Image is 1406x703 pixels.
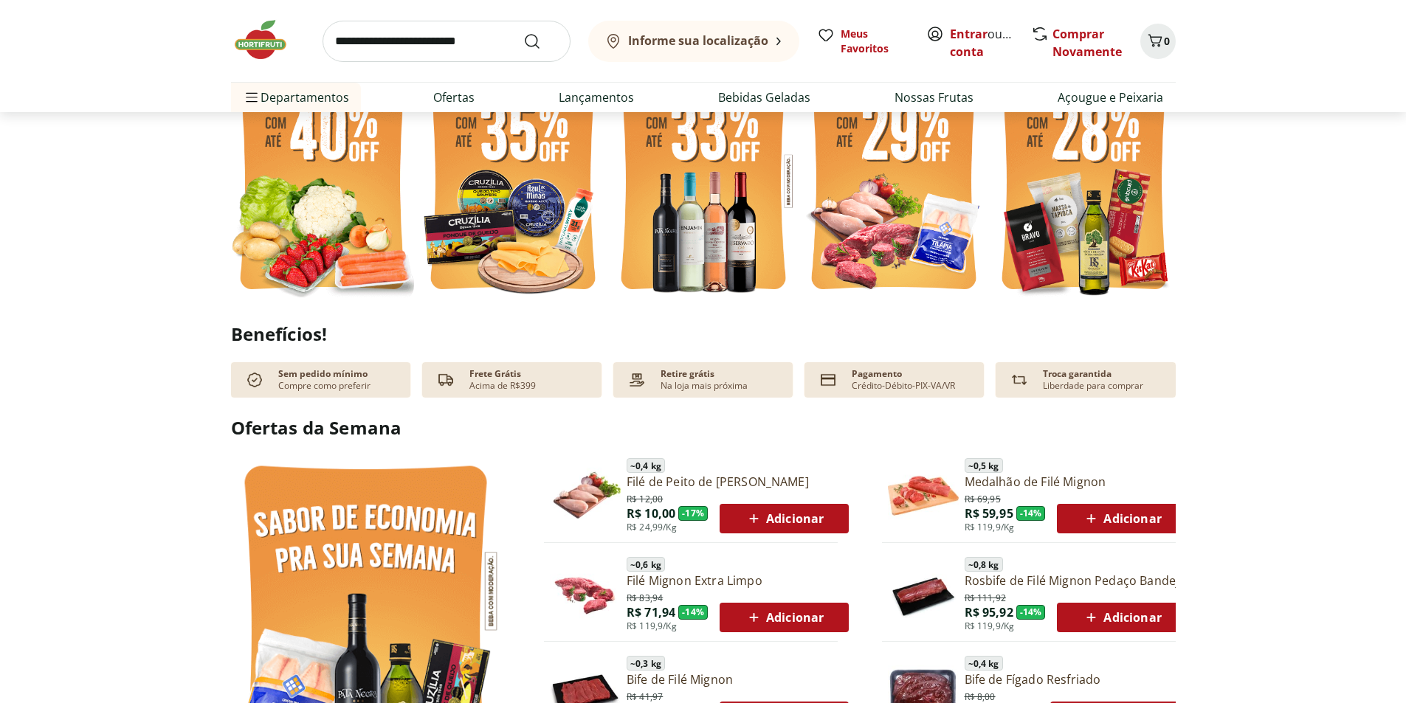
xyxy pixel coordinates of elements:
[278,380,371,392] p: Compre como preferir
[965,688,996,703] span: R$ 8,00
[1140,24,1176,59] button: Carrinho
[627,474,849,490] a: Filé de Peito de [PERSON_NAME]
[965,522,1015,533] span: R$ 119,9/Kg
[550,559,621,630] img: Filé Mignon Extra Limpo
[231,59,414,303] img: feira
[231,324,1176,344] h2: Benefícios!
[278,368,368,380] p: Sem pedido mínimo
[627,491,663,505] span: R$ 12,00
[550,460,621,531] img: Filé de Peito de Frango Resfriado
[1057,504,1186,533] button: Adicionar
[1016,605,1046,620] span: - 14 %
[965,671,1180,688] a: Bife de Fígado Resfriado
[625,368,649,392] img: payment
[588,21,799,62] button: Informe sua localização
[965,572,1187,589] a: Rosbife de Filé Mignon Pedaço Bandeja
[1057,603,1186,632] button: Adicionar
[852,380,955,392] p: Crédito-Débito-PIX-VA/VR
[469,368,521,380] p: Frete Grátis
[627,589,663,604] span: R$ 83,94
[965,557,1003,572] span: ~ 0,8 kg
[627,505,675,522] span: R$ 10,00
[243,368,266,392] img: check
[993,59,1176,303] img: mercearia
[888,559,959,630] img: Principal
[720,504,849,533] button: Adicionar
[852,368,902,380] p: Pagamento
[816,368,840,392] img: card
[243,80,261,115] button: Menu
[1164,34,1170,48] span: 0
[745,510,824,527] span: Adicionar
[231,415,1176,440] h2: Ofertas da Semana
[678,605,708,620] span: - 14 %
[965,474,1187,490] a: Medalhão de Filé Mignon
[627,688,663,703] span: R$ 41,97
[1016,506,1046,521] span: - 14 %
[720,603,849,632] button: Adicionar
[627,604,675,620] span: R$ 71,94
[965,458,1003,473] span: ~ 0,5 kg
[627,522,677,533] span: R$ 24,99/Kg
[559,89,634,106] a: Lançamentos
[950,25,1016,60] span: ou
[678,506,708,521] span: - 17 %
[231,18,305,62] img: Hortifruti
[718,89,810,106] a: Bebidas Geladas
[950,26,988,42] a: Entrar
[965,589,1006,604] span: R$ 111,92
[627,656,665,671] span: ~ 0,3 kg
[1007,368,1031,392] img: Devolução
[1082,510,1161,527] span: Adicionar
[1058,89,1163,106] a: Açougue e Peixaria
[628,32,768,49] b: Informe sua localização
[627,572,849,589] a: Filé Mignon Extra Limpo
[469,380,536,392] p: Acima de R$399
[895,89,973,106] a: Nossas Frutas
[841,27,909,56] span: Meus Favoritos
[433,89,475,106] a: Ofertas
[1052,26,1122,60] a: Comprar Novamente
[965,656,1003,671] span: ~ 0,4 kg
[523,32,559,50] button: Submit Search
[965,505,1013,522] span: R$ 59,95
[661,380,748,392] p: Na loja mais próxima
[612,59,795,303] img: vinho
[1082,609,1161,626] span: Adicionar
[817,27,909,56] a: Meus Favoritos
[950,26,1031,60] a: Criar conta
[802,59,985,303] img: açougue
[627,458,665,473] span: ~ 0,4 kg
[421,59,604,303] img: refrigerados
[745,609,824,626] span: Adicionar
[965,491,1001,505] span: R$ 69,95
[965,620,1015,632] span: R$ 119,9/Kg
[1043,368,1112,380] p: Troca garantida
[627,620,677,632] span: R$ 119,9/Kg
[243,80,349,115] span: Departamentos
[627,671,849,688] a: Bife de Filé Mignon
[1043,380,1143,392] p: Liberdade para comprar
[434,368,458,392] img: truck
[323,21,571,62] input: search
[965,604,1013,620] span: R$ 95,92
[627,557,665,572] span: ~ 0,6 kg
[661,368,714,380] p: Retire grátis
